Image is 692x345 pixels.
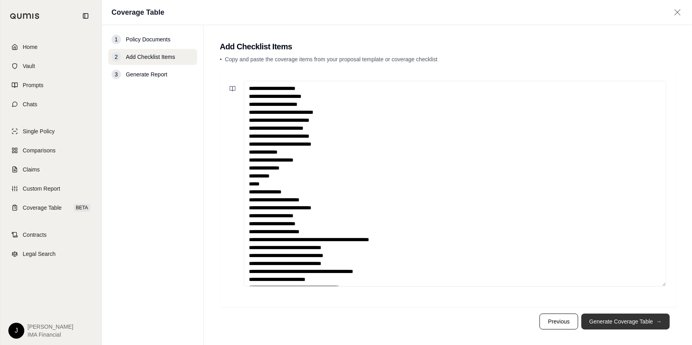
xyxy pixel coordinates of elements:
span: Copy and paste the coverage items from your proposal template or coverage checklist [225,56,438,62]
span: Comparisons [23,146,55,154]
a: Prompts [5,76,97,94]
span: Legal Search [23,250,56,258]
button: Collapse sidebar [79,10,92,22]
div: J [8,323,24,339]
div: 3 [111,70,121,79]
span: [PERSON_NAME] [27,323,73,331]
span: Claims [23,166,40,173]
a: Home [5,38,97,56]
span: Vault [23,62,35,70]
button: Generate Coverage Table→ [581,314,670,329]
span: Prompts [23,81,43,89]
span: Contracts [23,231,47,239]
span: Home [23,43,37,51]
img: Qumis Logo [10,13,40,19]
span: • [220,56,222,62]
a: Claims [5,161,97,178]
a: Comparisons [5,142,97,159]
h1: Coverage Table [111,7,164,18]
span: → [656,318,662,326]
span: BETA [74,204,90,212]
span: Custom Report [23,185,60,193]
a: Coverage TableBETA [5,199,97,216]
button: Previous [540,314,578,329]
span: Generate Report [126,70,167,78]
a: Contracts [5,226,97,244]
a: Single Policy [5,123,97,140]
span: IMA Financial [27,331,73,339]
span: Policy Documents [126,35,170,43]
span: Add Checklist Items [126,53,175,61]
a: Legal Search [5,245,97,263]
a: Vault [5,57,97,75]
span: Single Policy [23,127,55,135]
span: Coverage Table [23,204,62,212]
a: Chats [5,96,97,113]
div: 1 [111,35,121,44]
span: Chats [23,100,37,108]
h2: Add Checklist Items [220,41,676,52]
a: Custom Report [5,180,97,197]
div: 2 [111,52,121,62]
